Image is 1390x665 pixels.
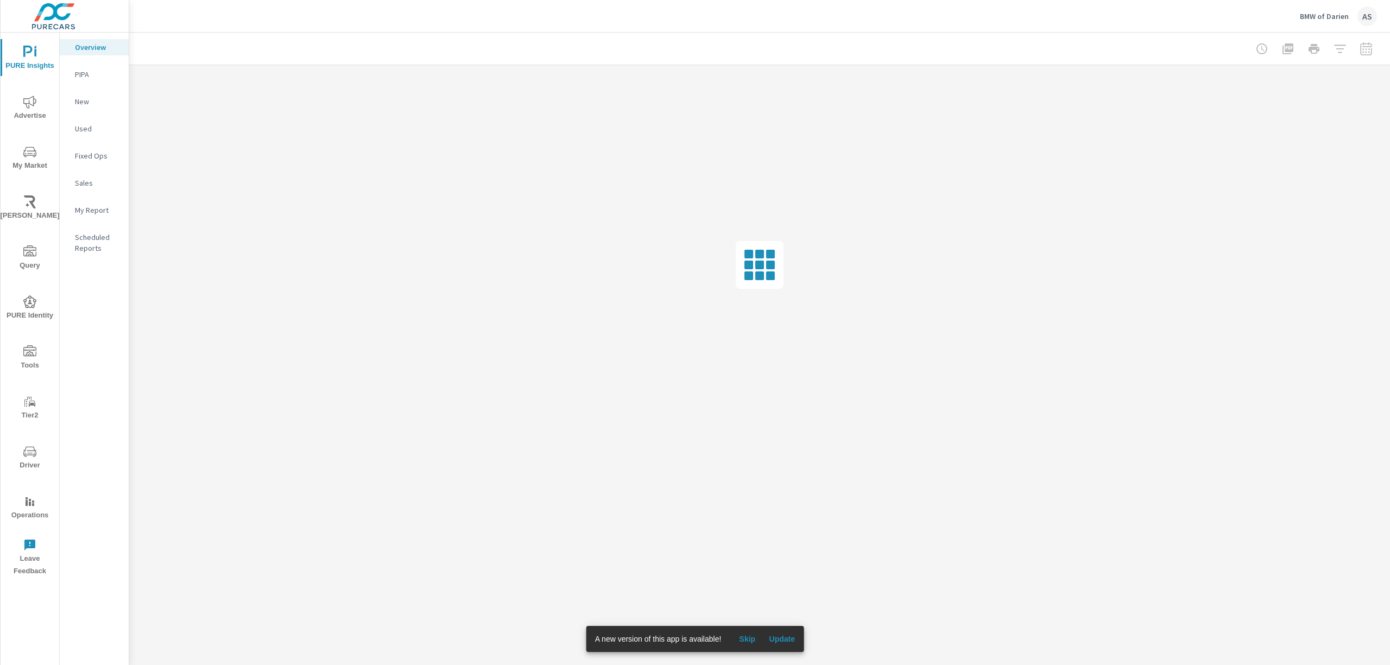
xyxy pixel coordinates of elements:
p: Sales [75,178,120,188]
p: Overview [75,42,120,53]
span: PURE Identity [4,295,56,322]
div: My Report [60,202,129,218]
button: Skip [730,630,764,648]
span: Query [4,245,56,272]
p: New [75,96,120,107]
div: PIPA [60,66,129,83]
p: BMW of Darien [1300,11,1349,21]
span: Tools [4,345,56,372]
button: Update [764,630,799,648]
span: A new version of this app is available! [595,635,722,643]
span: Operations [4,495,56,522]
span: Leave Feedback [4,539,56,578]
p: PIPA [75,69,120,80]
div: Fixed Ops [60,148,129,164]
span: My Market [4,145,56,172]
span: Driver [4,445,56,472]
div: Scheduled Reports [60,229,129,256]
span: Update [769,634,795,644]
div: Sales [60,175,129,191]
div: AS [1357,7,1377,26]
p: Used [75,123,120,134]
div: nav menu [1,33,59,582]
span: Tier2 [4,395,56,422]
div: Overview [60,39,129,55]
span: Skip [734,634,760,644]
div: Used [60,121,129,137]
div: New [60,93,129,110]
p: My Report [75,205,120,216]
span: Advertise [4,96,56,122]
p: Fixed Ops [75,150,120,161]
span: [PERSON_NAME] [4,195,56,222]
p: Scheduled Reports [75,232,120,254]
span: PURE Insights [4,46,56,72]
